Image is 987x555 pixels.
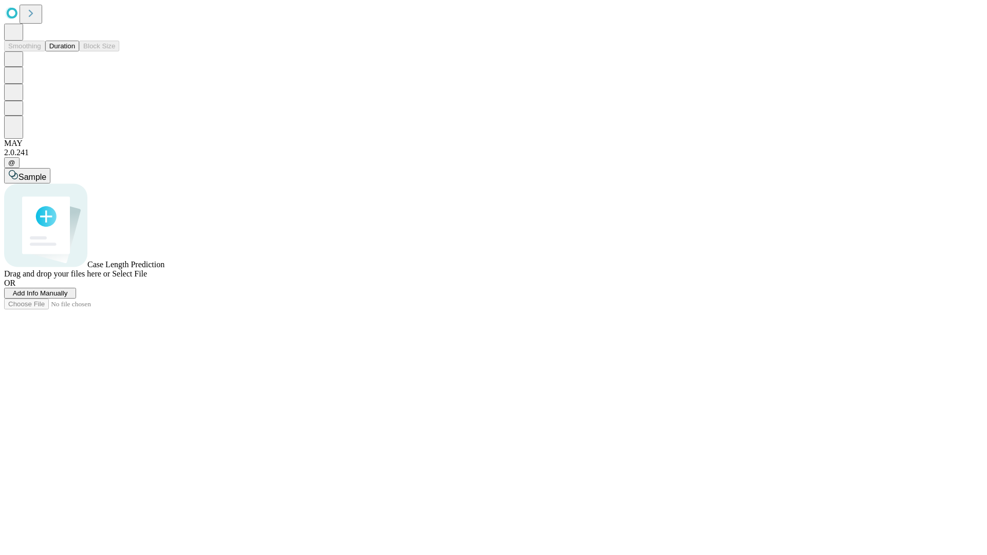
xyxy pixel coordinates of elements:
[4,41,45,51] button: Smoothing
[4,288,76,299] button: Add Info Manually
[87,260,164,269] span: Case Length Prediction
[13,289,68,297] span: Add Info Manually
[4,139,983,148] div: MAY
[4,157,20,168] button: @
[4,168,50,183] button: Sample
[19,173,46,181] span: Sample
[4,269,110,278] span: Drag and drop your files here or
[79,41,119,51] button: Block Size
[8,159,15,166] span: @
[4,279,15,287] span: OR
[112,269,147,278] span: Select File
[45,41,79,51] button: Duration
[4,148,983,157] div: 2.0.241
